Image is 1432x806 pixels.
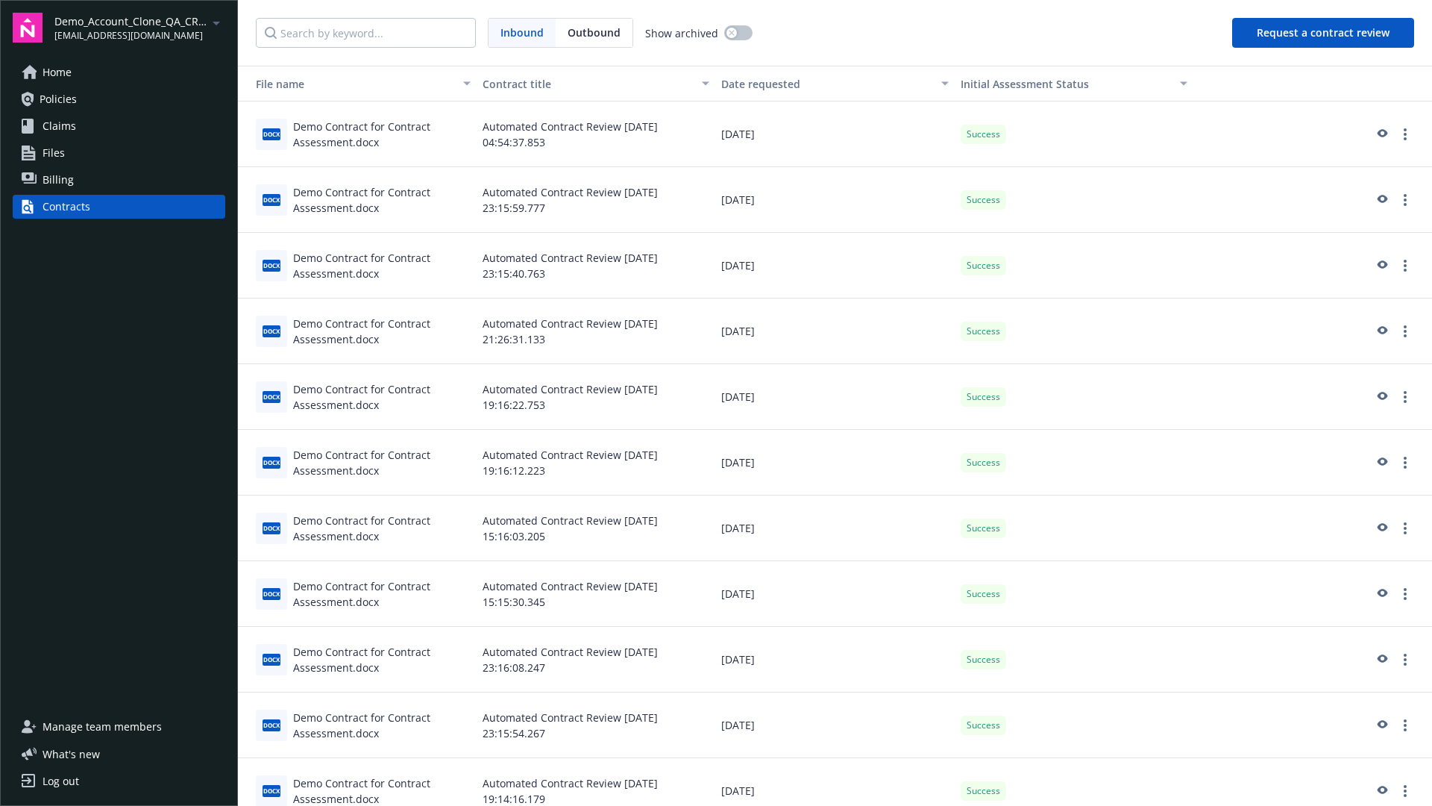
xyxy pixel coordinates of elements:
[645,25,718,41] span: Show archived
[54,29,207,43] span: [EMAIL_ADDRESS][DOMAIN_NAME]
[1372,716,1390,734] a: preview
[43,195,90,219] div: Contracts
[1372,257,1390,275] a: preview
[967,719,1000,732] span: Success
[1372,191,1390,209] a: preview
[967,390,1000,404] span: Success
[1372,782,1390,800] a: preview
[43,168,74,192] span: Billing
[1372,454,1390,472] a: preview
[715,430,954,496] div: [DATE]
[967,522,1000,535] span: Success
[13,114,225,138] a: Claims
[477,627,715,693] div: Automated Contract Review [DATE] 23:16:08.247
[967,587,1000,601] span: Success
[556,19,632,47] span: Outbound
[967,653,1000,666] span: Success
[477,430,715,496] div: Automated Contract Review [DATE] 19:16:12.223
[721,76,932,92] div: Date requested
[967,784,1000,798] span: Success
[43,114,76,138] span: Claims
[715,693,954,758] div: [DATE]
[1396,125,1414,143] a: more
[13,195,225,219] a: Contracts
[489,19,556,47] span: Inbound
[715,233,954,299] div: [DATE]
[263,457,280,468] span: docx
[40,87,77,111] span: Policies
[483,76,693,92] div: Contract title
[13,746,124,762] button: What's new
[244,76,454,92] div: Toggle SortBy
[293,250,471,281] div: Demo Contract for Contract Assessment.docx
[244,76,454,92] div: File name
[43,769,79,793] div: Log out
[13,13,43,43] img: navigator-logo.svg
[477,693,715,758] div: Automated Contract Review [DATE] 23:15:54.267
[13,715,225,739] a: Manage team members
[477,66,715,101] button: Contract title
[1396,716,1414,734] a: more
[54,13,207,29] span: Demo_Account_Clone_QA_CR_Tests_Demo
[715,66,954,101] button: Date requested
[293,381,471,413] div: Demo Contract for Contract Assessment.docx
[13,168,225,192] a: Billing
[13,141,225,165] a: Files
[961,77,1089,91] span: Initial Assessment Status
[477,364,715,430] div: Automated Contract Review [DATE] 19:16:22.753
[715,561,954,627] div: [DATE]
[1396,388,1414,406] a: more
[293,710,471,741] div: Demo Contract for Contract Assessment.docx
[293,578,471,610] div: Demo Contract for Contract Assessment.docx
[293,316,471,347] div: Demo Contract for Contract Assessment.docx
[477,561,715,627] div: Automated Contract Review [DATE] 15:15:30.345
[1372,322,1390,340] a: preview
[263,260,280,271] span: docx
[263,588,280,599] span: docx
[967,259,1000,272] span: Success
[961,76,1171,92] div: Toggle SortBy
[1396,191,1414,209] a: more
[715,101,954,167] div: [DATE]
[1396,257,1414,275] a: more
[477,233,715,299] div: Automated Contract Review [DATE] 23:15:40.763
[43,60,72,84] span: Home
[1396,454,1414,472] a: more
[263,128,280,140] span: docx
[1372,388,1390,406] a: preview
[477,299,715,364] div: Automated Contract Review [DATE] 21:26:31.133
[43,141,65,165] span: Files
[1396,651,1414,669] a: more
[477,496,715,561] div: Automated Contract Review [DATE] 15:16:03.205
[13,87,225,111] a: Policies
[263,522,280,534] span: docx
[207,13,225,31] a: arrowDropDown
[568,25,621,40] span: Outbound
[715,627,954,693] div: [DATE]
[715,299,954,364] div: [DATE]
[256,18,476,48] input: Search by keyword...
[967,325,1000,338] span: Success
[293,119,471,150] div: Demo Contract for Contract Assessment.docx
[1396,782,1414,800] a: more
[293,644,471,675] div: Demo Contract for Contract Assessment.docx
[1372,651,1390,669] a: preview
[293,184,471,216] div: Demo Contract for Contract Assessment.docx
[263,785,280,796] span: docx
[293,447,471,478] div: Demo Contract for Contract Assessment.docx
[1396,322,1414,340] a: more
[263,719,280,731] span: docx
[967,128,1000,141] span: Success
[43,715,162,739] span: Manage team members
[967,193,1000,207] span: Success
[715,167,954,233] div: [DATE]
[13,60,225,84] a: Home
[293,513,471,544] div: Demo Contract for Contract Assessment.docx
[967,456,1000,469] span: Success
[715,496,954,561] div: [DATE]
[1372,519,1390,537] a: preview
[54,13,225,43] button: Demo_Account_Clone_QA_CR_Tests_Demo[EMAIL_ADDRESS][DOMAIN_NAME]arrowDropDown
[1372,585,1390,603] a: preview
[43,746,100,762] span: What ' s new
